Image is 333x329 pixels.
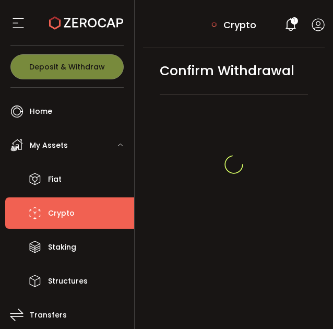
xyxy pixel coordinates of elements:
[10,54,124,79] button: Deposit & Withdraw
[48,240,76,255] span: Staking
[30,308,67,323] span: Transfers
[30,104,52,119] span: Home
[30,138,68,153] span: My Assets
[48,206,75,221] span: Crypto
[48,274,88,289] span: Structures
[29,63,105,70] span: Deposit & Withdraw
[48,172,62,187] span: Fiat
